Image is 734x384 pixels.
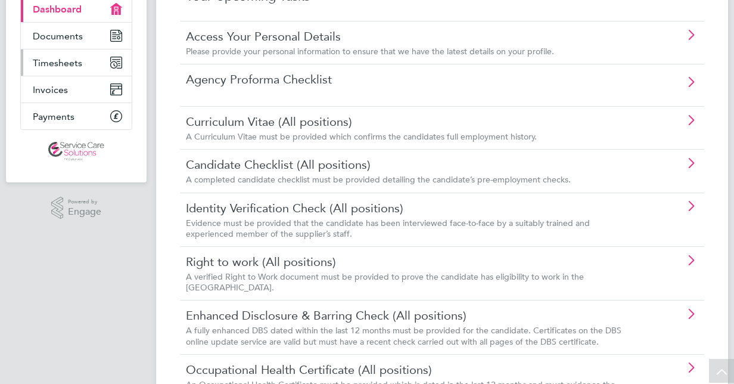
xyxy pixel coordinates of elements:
[186,271,584,293] span: A verified Right to Work document must be provided to prove the candidate has eligibility to work...
[186,254,631,270] a: Right to work (All positions)
[21,103,132,129] a: Payments
[68,197,101,207] span: Powered by
[33,4,82,15] span: Dashboard
[21,23,132,49] a: Documents
[68,207,101,217] span: Engage
[186,46,554,57] span: Please provide your personal information to ensure that we have the latest details on your profile.
[21,76,132,103] a: Invoices
[33,111,74,122] span: Payments
[186,114,631,129] a: Curriculum Vitae (All positions)
[186,218,590,239] span: Evidence must be provided that the candidate has been interviewed face-to-face by a suitably trai...
[33,84,68,95] span: Invoices
[186,72,631,87] a: Agency Proforma Checklist
[186,325,621,346] span: A fully enhanced DBS dated within the last 12 months must be provided for the candidate. Certific...
[33,30,83,42] span: Documents
[33,57,82,69] span: Timesheets
[186,362,631,377] a: Occupational Health Certificate (All positions)
[48,142,104,161] img: servicecare-logo-retina.png
[186,174,571,185] span: A completed candidate checklist must be provided detailing the candidate’s pre-employment checks.
[186,29,631,44] a: Access Your Personal Details
[186,200,631,216] a: Identity Verification Check (All positions)
[51,197,102,219] a: Powered byEngage
[186,308,631,323] a: Enhanced Disclosure & Barring Check (All positions)
[20,142,132,161] a: Go to home page
[186,157,631,172] a: Candidate Checklist (All positions)
[21,49,132,76] a: Timesheets
[186,131,537,142] span: A Curriculum Vitae must be provided which confirms the candidates full employment history.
